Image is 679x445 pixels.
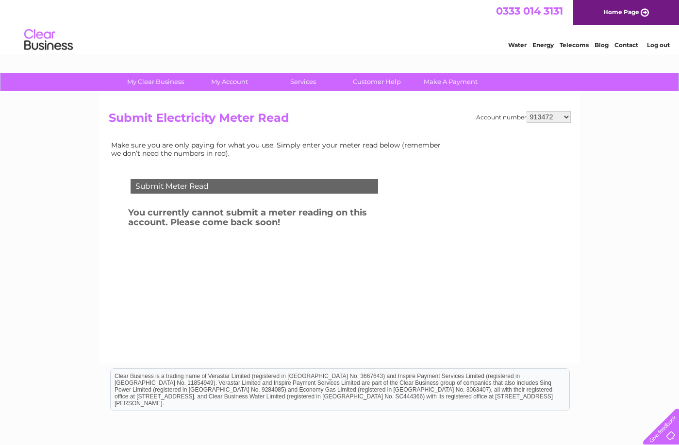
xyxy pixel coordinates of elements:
[595,41,609,49] a: Blog
[111,5,569,47] div: Clear Business is a trading name of Verastar Limited (registered in [GEOGRAPHIC_DATA] No. 3667643...
[411,73,491,91] a: Make A Payment
[508,41,527,49] a: Water
[109,139,448,159] td: Make sure you are only paying for what you use. Simply enter your meter read below (remember we d...
[337,73,417,91] a: Customer Help
[647,41,670,49] a: Log out
[116,73,196,91] a: My Clear Business
[189,73,269,91] a: My Account
[532,41,554,49] a: Energy
[263,73,343,91] a: Services
[24,25,73,55] img: logo.png
[476,111,571,123] div: Account number
[496,5,563,17] a: 0333 014 3131
[614,41,638,49] a: Contact
[131,179,378,194] div: Submit Meter Read
[128,206,404,232] h3: You currently cannot submit a meter reading on this account. Please come back soon!
[109,111,571,130] h2: Submit Electricity Meter Read
[560,41,589,49] a: Telecoms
